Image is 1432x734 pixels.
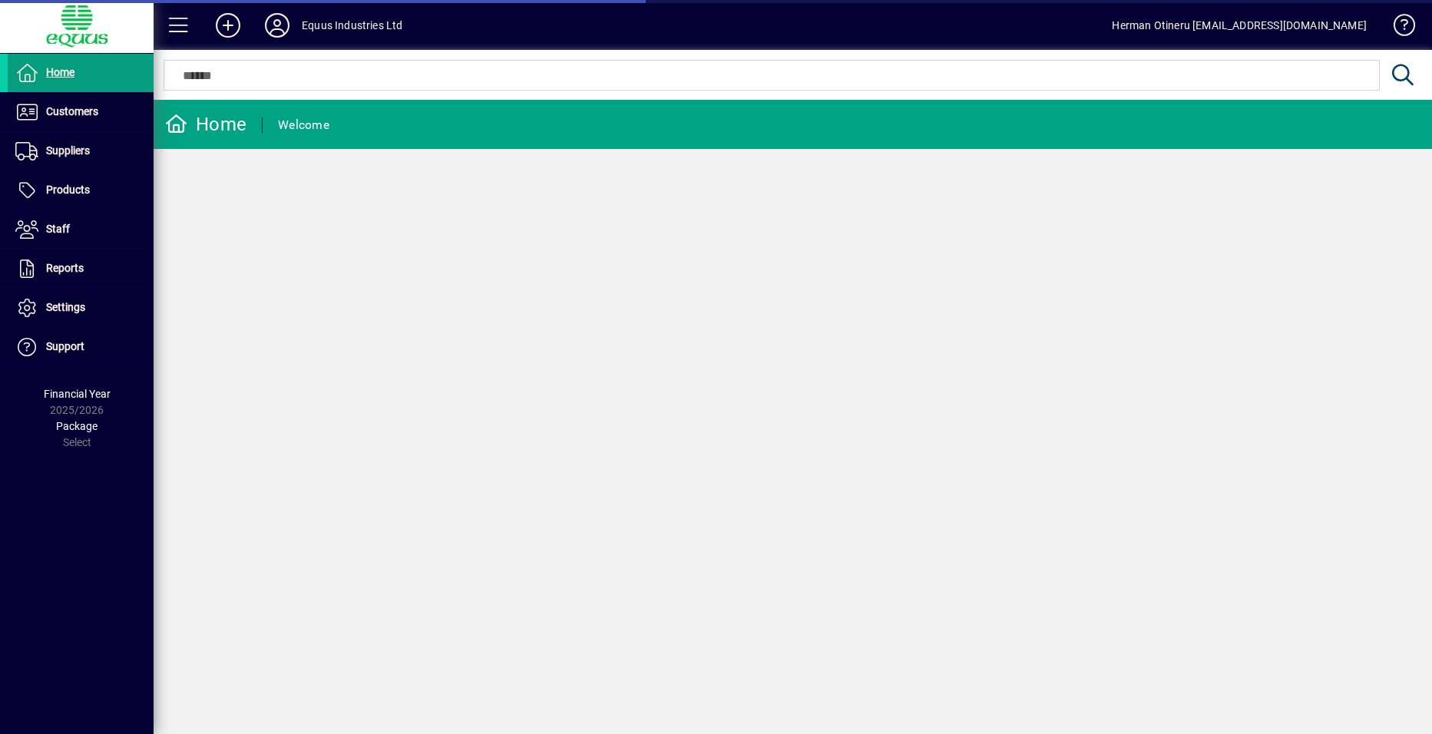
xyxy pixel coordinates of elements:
button: Add [203,12,253,39]
a: Knowledge Base [1382,3,1413,53]
a: Staff [8,210,154,249]
a: Suppliers [8,132,154,170]
div: Herman Otineru [EMAIL_ADDRESS][DOMAIN_NAME] [1112,13,1367,38]
span: Staff [46,223,70,235]
span: Support [46,340,84,352]
span: Products [46,183,90,196]
div: Equus Industries Ltd [302,13,403,38]
div: Welcome [278,113,329,137]
span: Reports [46,262,84,274]
a: Reports [8,250,154,288]
a: Support [8,328,154,366]
span: Package [56,420,98,432]
span: Customers [46,105,98,117]
a: Settings [8,289,154,327]
span: Financial Year [44,388,111,400]
a: Products [8,171,154,210]
span: Home [46,66,74,78]
a: Customers [8,93,154,131]
span: Settings [46,301,85,313]
div: Home [165,112,246,137]
span: Suppliers [46,144,90,157]
button: Profile [253,12,302,39]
